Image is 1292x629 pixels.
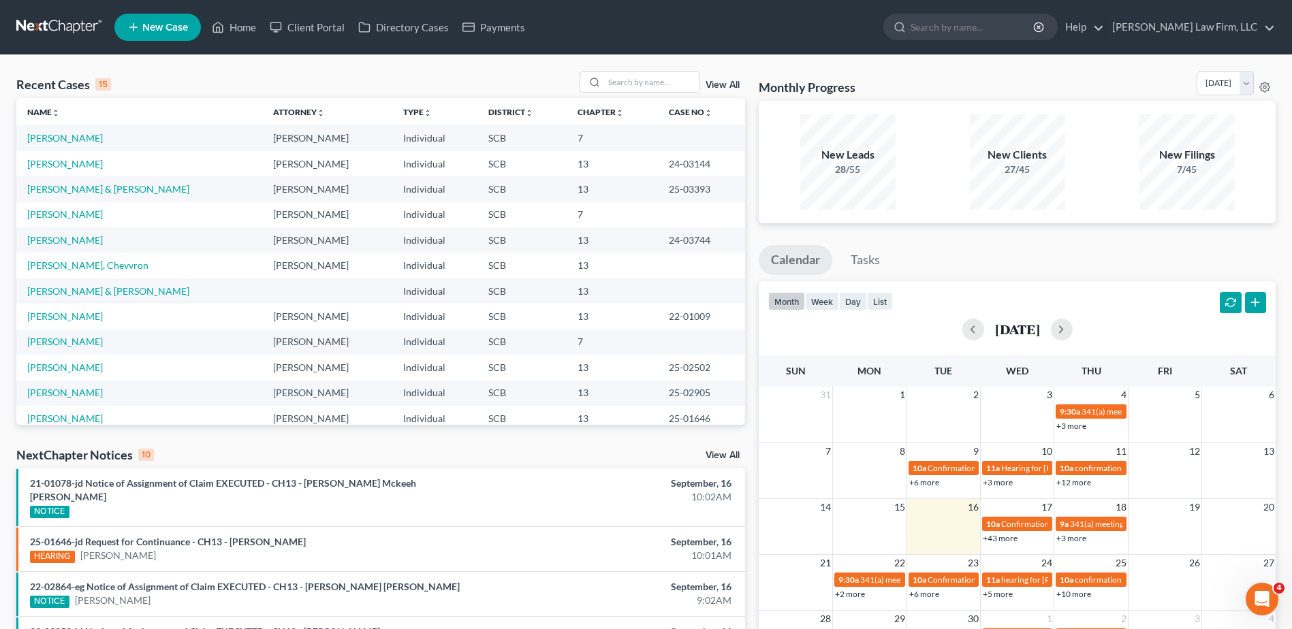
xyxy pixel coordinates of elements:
[1040,555,1054,571] span: 24
[800,163,896,176] div: 28/55
[262,406,392,431] td: [PERSON_NAME]
[507,535,731,549] div: September, 16
[966,499,980,515] span: 16
[392,202,478,227] td: Individual
[928,575,1084,585] span: Confirmation Hearing for [PERSON_NAME]
[1114,499,1128,515] span: 18
[27,336,103,347] a: [PERSON_NAME]
[27,234,103,246] a: [PERSON_NAME]
[392,406,478,431] td: Individual
[1120,611,1128,627] span: 2
[1060,519,1069,529] span: 9a
[706,451,740,460] a: View All
[838,245,892,275] a: Tasks
[262,304,392,329] td: [PERSON_NAME]
[860,575,992,585] span: 341(a) meeting for [PERSON_NAME]
[983,533,1018,543] a: +43 more
[392,253,478,278] td: Individual
[507,594,731,607] div: 9:02AM
[911,14,1035,39] input: Search by name...
[477,381,567,406] td: SCB
[392,227,478,253] td: Individual
[759,79,855,95] h3: Monthly Progress
[317,109,325,117] i: unfold_more
[1262,555,1276,571] span: 27
[27,361,103,373] a: [PERSON_NAME]
[819,555,832,571] span: 21
[786,365,806,376] span: Sun
[819,499,832,515] span: 14
[909,477,939,487] a: +6 more
[392,381,478,406] td: Individual
[392,125,478,150] td: Individual
[824,443,832,459] span: 7
[567,125,658,150] td: 7
[30,596,69,608] div: NOTICE
[839,292,867,310] button: day
[1267,387,1276,403] span: 6
[1105,15,1275,39] a: [PERSON_NAME] Law Firm, LLC
[80,549,156,562] a: [PERSON_NAME]
[1193,611,1201,627] span: 3
[477,202,567,227] td: SCB
[392,355,478,380] td: Individual
[658,304,745,329] td: 22-01009
[30,506,69,518] div: NOTICE
[27,132,103,144] a: [PERSON_NAME]
[392,278,478,304] td: Individual
[972,443,980,459] span: 9
[1056,421,1086,431] a: +3 more
[567,304,658,329] td: 13
[52,109,60,117] i: unfold_more
[392,176,478,201] td: Individual
[1230,365,1247,376] span: Sat
[567,406,658,431] td: 13
[567,151,658,176] td: 13
[1001,463,1188,473] span: Hearing for [PERSON_NAME] and [PERSON_NAME]
[616,109,624,117] i: unfold_more
[27,387,103,398] a: [PERSON_NAME]
[95,78,111,91] div: 15
[392,151,478,176] td: Individual
[392,304,478,329] td: Individual
[567,381,658,406] td: 13
[507,580,731,594] div: September, 16
[706,80,740,90] a: View All
[1001,575,1106,585] span: hearing for [PERSON_NAME]
[567,227,658,253] td: 13
[477,125,567,150] td: SCB
[567,329,658,355] td: 7
[835,589,865,599] a: +2 more
[477,176,567,201] td: SCB
[567,253,658,278] td: 13
[1060,463,1073,473] span: 10a
[1060,406,1080,417] span: 9:30a
[1188,443,1201,459] span: 12
[909,589,939,599] a: +6 more
[970,147,1065,163] div: New Clients
[1045,611,1054,627] span: 1
[27,208,103,220] a: [PERSON_NAME]
[867,292,893,310] button: list
[1056,533,1086,543] a: +3 more
[972,387,980,403] span: 2
[1139,147,1235,163] div: New Filings
[1188,499,1201,515] span: 19
[477,304,567,329] td: SCB
[759,245,832,275] a: Calendar
[983,589,1013,599] a: +5 more
[913,575,926,585] span: 10a
[27,107,60,117] a: Nameunfold_more
[913,463,926,473] span: 10a
[27,183,189,195] a: [PERSON_NAME] & [PERSON_NAME]
[477,406,567,431] td: SCB
[567,278,658,304] td: 13
[30,581,460,592] a: 22-02864-eg Notice of Assignment of Claim EXECUTED - CH13 - [PERSON_NAME] [PERSON_NAME]
[928,463,1082,473] span: Confirmation hearing for [PERSON_NAME]
[456,15,532,39] a: Payments
[262,176,392,201] td: [PERSON_NAME]
[1120,387,1128,403] span: 4
[578,107,624,117] a: Chapterunfold_more
[477,253,567,278] td: SCB
[507,549,731,562] div: 10:01AM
